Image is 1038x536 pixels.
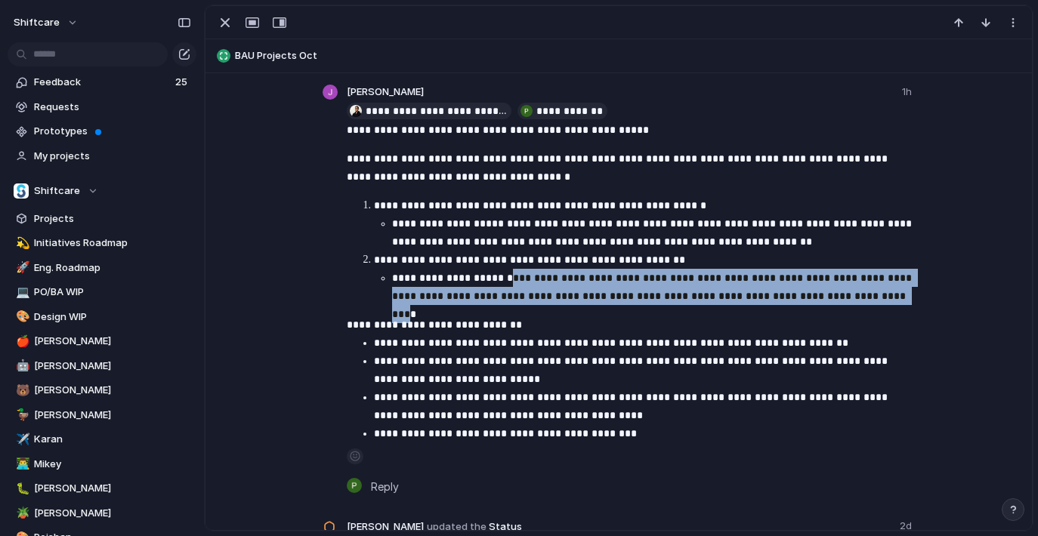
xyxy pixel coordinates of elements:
a: 🐛[PERSON_NAME] [8,477,196,500]
span: [PERSON_NAME] [34,481,191,496]
span: Requests [34,100,191,115]
span: PO/BA WIP [34,285,191,300]
span: My projects [34,149,191,164]
span: Feedback [34,75,171,90]
span: [PERSON_NAME] [34,408,191,423]
button: BAU Projects Oct [212,44,1025,68]
div: 🐻 [16,382,26,399]
a: 🎨Design WIP [8,306,196,328]
button: 🐻 [14,383,29,398]
span: Mikey [34,457,191,472]
div: 🦆 [16,406,26,424]
div: 👨‍💻 [16,455,26,473]
button: 🦆 [14,408,29,423]
div: 🐛 [16,480,26,497]
button: 🚀 [14,260,29,276]
span: BAU Projects Oct [235,48,1025,63]
span: Shiftcare [34,183,80,199]
a: My projects [8,145,196,168]
button: 🤖 [14,359,29,374]
a: 🍎[PERSON_NAME] [8,330,196,353]
span: Prototypes [34,124,191,139]
button: 👨‍💻 [14,457,29,472]
span: Projects [34,211,191,226]
span: 25 [175,75,190,90]
div: 🪴 [16,504,26,522]
span: [PERSON_NAME] [347,519,424,534]
a: ✈️Karan [8,428,196,451]
a: Projects [8,208,196,230]
span: updated the [427,519,487,534]
a: 💫Initiatives Roadmap [8,232,196,254]
div: 🍎 [16,333,26,350]
span: Karan [34,432,191,447]
span: 1h [902,85,915,100]
button: ✈️ [14,432,29,447]
span: Initiatives Roadmap [34,236,191,251]
div: 💻 [16,284,26,301]
div: 💫 [16,235,26,252]
a: 🪴[PERSON_NAME] [8,502,196,525]
button: Shiftcare [8,180,196,202]
button: 🪴 [14,506,29,521]
a: Requests [8,96,196,119]
div: 🚀 [16,259,26,276]
span: 2d [900,516,915,534]
span: [PERSON_NAME] [34,383,191,398]
div: ✈️ [16,431,26,448]
div: 🤖 [16,357,26,374]
button: 🐛 [14,481,29,496]
div: 🎨 [16,308,26,325]
a: Prototypes [8,120,196,143]
button: 💫 [14,236,29,251]
span: shiftcare [14,15,60,30]
button: 💻 [14,285,29,300]
span: Reply [371,478,399,494]
button: 🎨 [14,310,29,325]
span: [PERSON_NAME] [34,506,191,521]
button: 🍎 [14,334,29,349]
button: shiftcare [7,11,86,35]
span: [PERSON_NAME] [34,334,191,349]
a: 🦆[PERSON_NAME] [8,404,196,427]
span: [PERSON_NAME] [34,359,191,374]
span: Eng. Roadmap [34,260,191,276]
a: 🚀Eng. Roadmap [8,257,196,279]
a: 🤖[PERSON_NAME] [8,355,196,377]
a: Feedback25 [8,71,196,94]
span: [PERSON_NAME] [347,85,424,100]
a: 💻PO/BA WIP [8,281,196,303]
span: Design WIP [34,310,191,325]
a: 👨‍💻Mikey [8,453,196,476]
a: 🐻[PERSON_NAME] [8,379,196,402]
